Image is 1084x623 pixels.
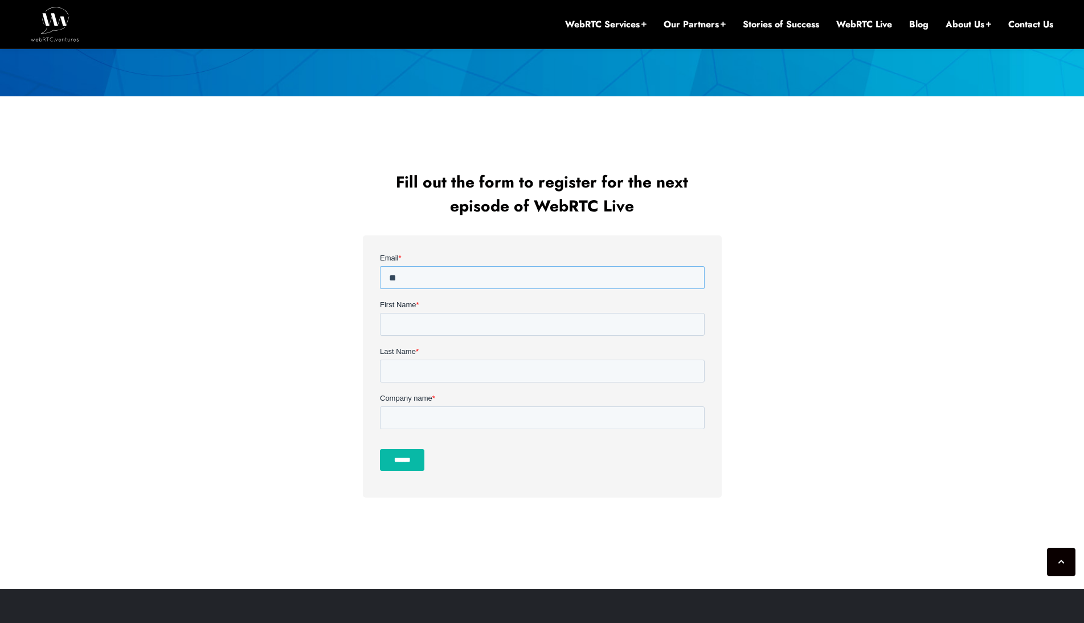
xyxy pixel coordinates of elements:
[743,18,819,31] a: Stories of Success
[836,18,892,31] a: WebRTC Live
[565,18,647,31] a: WebRTC Services
[946,18,991,31] a: About Us
[366,170,719,218] h2: Fill out the form to register for the next episode of WebRTC Live
[1008,18,1053,31] a: Contact Us
[664,18,726,31] a: Our Partners
[31,7,79,41] img: WebRTC.ventures
[380,253,705,481] iframe: Form 0
[909,18,928,31] a: Blog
